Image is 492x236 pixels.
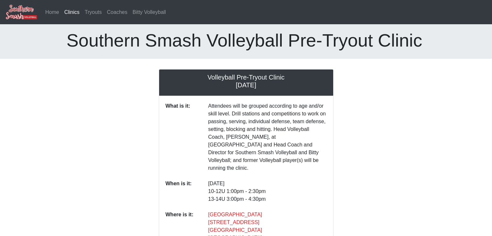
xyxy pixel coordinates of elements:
dt: What is it: [161,102,203,180]
p: Attendees will be grouped according to age and/or skill level. Drill stations and competitions to... [208,102,327,172]
dt: When is it: [161,180,203,211]
h5: Volleyball Pre-Tryout Clinic [DATE] [166,73,327,89]
h1: Southern Smash Volleyball Pre-Tryout Clinic [67,29,426,51]
a: Tryouts [82,6,104,19]
a: Bitty Volleyball [130,6,169,19]
img: Southern Smash Volleyball [5,4,38,20]
a: Home [43,6,62,19]
a: Clinics [62,6,82,19]
a: Coaches [104,6,130,19]
p: [DATE] 10-12U 1:00pm - 2:30pm 13-14U 3:00pm - 4:30pm [208,180,327,203]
